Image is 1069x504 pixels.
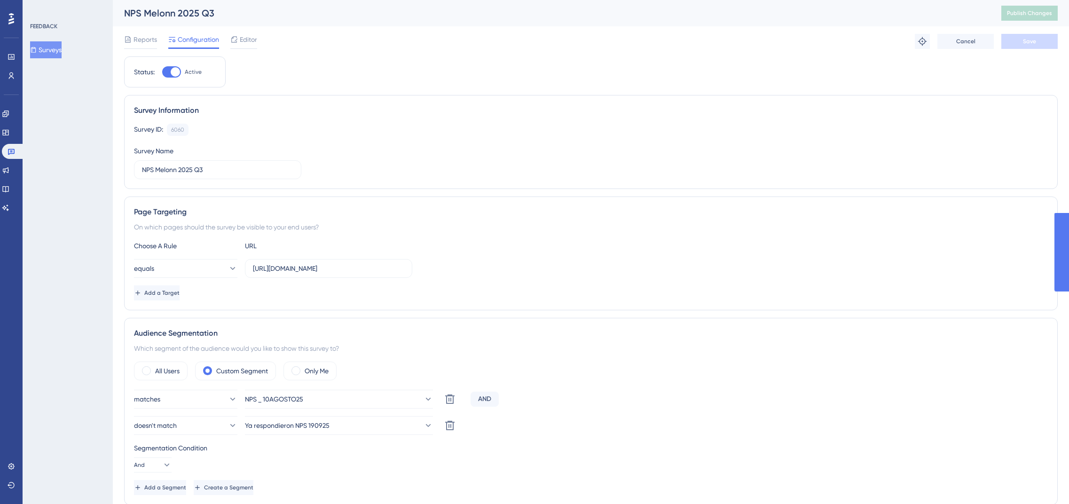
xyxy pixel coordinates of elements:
[134,66,155,78] div: Status:
[124,7,978,20] div: NPS Melonn 2025 Q3
[134,461,145,469] span: And
[155,365,180,377] label: All Users
[134,105,1048,116] div: Survey Information
[194,480,253,495] button: Create a Segment
[253,263,404,274] input: yourwebsite.com/path
[142,165,293,175] input: Type your Survey name
[1007,9,1052,17] span: Publish Changes
[134,457,172,472] button: And
[245,416,433,435] button: Ya respondieron NPS 190925
[204,484,253,491] span: Create a Segment
[134,394,160,405] span: matches
[144,289,180,297] span: Add a Target
[134,221,1048,233] div: On which pages should the survey be visible to your end users?
[134,343,1048,354] div: Which segment of the audience would you like to show this survey to?
[134,390,237,409] button: matches
[171,126,184,134] div: 6060
[134,240,237,252] div: Choose A Rule
[216,365,268,377] label: Custom Segment
[240,34,257,45] span: Editor
[134,416,237,435] button: doesn't match
[134,124,163,136] div: Survey ID:
[245,390,433,409] button: NPS _ 10AGOSTO25
[134,206,1048,218] div: Page Targeting
[937,34,994,49] button: Cancel
[134,420,177,431] span: doesn't match
[134,259,237,278] button: equals
[134,442,1048,454] div: Segmentation Condition
[178,34,219,45] span: Configuration
[30,23,57,30] div: FEEDBACK
[956,38,975,45] span: Cancel
[305,365,329,377] label: Only Me
[134,263,154,274] span: equals
[245,240,348,252] div: URL
[1001,34,1058,49] button: Save
[134,480,186,495] button: Add a Segment
[245,420,330,431] span: Ya respondieron NPS 190925
[1001,6,1058,21] button: Publish Changes
[134,34,157,45] span: Reports
[134,285,180,300] button: Add a Target
[245,394,303,405] span: NPS _ 10AGOSTO25
[1023,38,1036,45] span: Save
[30,41,62,58] button: Surveys
[471,392,499,407] div: AND
[1030,467,1058,495] iframe: UserGuiding AI Assistant Launcher
[185,68,202,76] span: Active
[134,328,1048,339] div: Audience Segmentation
[134,145,173,157] div: Survey Name
[144,484,186,491] span: Add a Segment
